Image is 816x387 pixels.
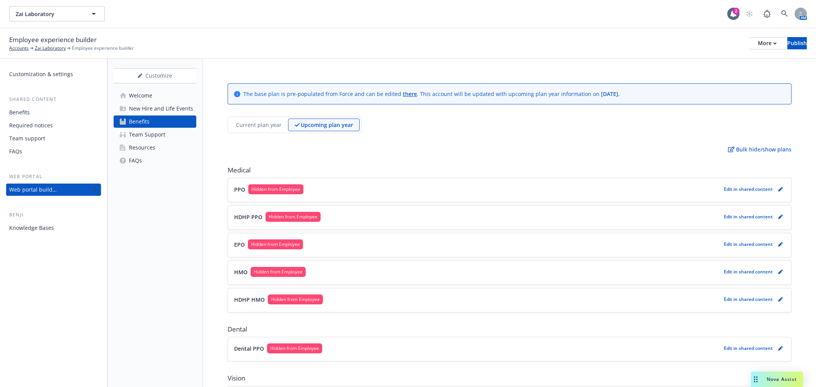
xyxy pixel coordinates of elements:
[417,90,601,98] span: . This account will be updated with upcoming plan year information on
[9,45,29,52] a: Accounts
[724,345,773,351] p: Edit in shared content
[129,141,155,154] div: Resources
[9,106,30,119] div: Benefits
[234,343,721,353] button: Dental PPOHidden from Employee
[9,132,45,145] div: Team support
[301,121,353,129] p: Upcoming plan year
[767,376,797,382] span: Nova Assist
[9,68,73,80] div: Customization & settings
[9,6,105,21] button: Zai Laboratory
[9,145,22,158] div: FAQs
[6,106,101,119] a: Benefits
[269,213,318,220] span: Hidden from Employee
[129,154,142,167] div: FAQs
[129,128,165,141] div: Team Support
[724,186,773,192] p: Edit in shared content
[751,372,761,387] div: Drag to move
[724,296,773,302] p: Edit in shared content
[9,184,57,196] div: Web portal builder
[776,344,785,353] a: pencil
[236,121,282,129] p: Current plan year
[759,6,775,21] a: Report a Bug
[129,102,193,115] div: New Hire and Life Events
[251,186,300,193] span: Hidden from Employee
[403,90,417,98] a: there
[234,268,248,276] p: HMO
[228,325,792,334] span: Dental
[787,37,807,49] button: Publish
[749,37,786,49] button: More
[601,90,620,98] span: [DATE] .
[234,294,721,304] button: HDHP HMOHidden from Employee
[234,212,721,222] button: HDHP PPOHidden from Employee
[6,68,101,80] a: Customization & settings
[6,119,101,132] a: Required notices
[6,173,101,180] div: Web portal
[129,89,152,102] div: Welcome
[228,374,792,383] span: Vision
[114,89,196,102] a: Welcome
[234,345,264,353] p: Dental PPO
[9,35,97,45] span: Employee experience builder
[35,45,66,52] a: Zai Laboratory
[234,296,265,304] p: HDHP HMO
[271,296,320,303] span: Hidden from Employee
[724,268,773,275] p: Edit in shared content
[776,295,785,304] a: pencil
[6,145,101,158] a: FAQs
[742,6,757,21] a: Start snowing
[758,37,777,49] div: More
[6,222,101,234] a: Knowledge Bases
[724,213,773,220] p: Edit in shared content
[251,241,300,248] span: Hidden from Employee
[114,68,196,83] div: Customize
[234,241,245,249] p: EPO
[114,68,196,83] button: Customize
[114,115,196,128] a: Benefits
[129,115,150,128] div: Benefits
[16,10,82,18] span: Zai Laboratory
[6,96,101,103] div: Shared content
[733,8,739,15] div: 2
[234,184,721,194] button: PPOHidden from Employee
[270,345,319,352] span: Hidden from Employee
[728,145,792,153] p: Bulk hide/show plans
[114,154,196,167] a: FAQs
[9,119,53,132] div: Required notices
[114,141,196,154] a: Resources
[228,166,792,175] span: Medical
[114,128,196,141] a: Team Support
[114,102,196,115] a: New Hire and Life Events
[787,37,807,49] div: Publish
[6,132,101,145] a: Team support
[234,267,721,277] button: HMOHidden from Employee
[776,185,785,194] a: pencil
[724,241,773,247] p: Edit in shared content
[777,6,792,21] a: Search
[234,185,245,193] p: PPO
[254,268,303,275] span: Hidden from Employee
[9,222,54,234] div: Knowledge Bases
[776,267,785,276] a: pencil
[776,212,785,221] a: pencil
[6,184,101,196] a: Web portal builder
[751,372,803,387] button: Nova Assist
[234,239,721,249] button: EPOHidden from Employee
[776,240,785,249] a: pencil
[243,90,403,98] span: The base plan is pre-populated from Force and can be edited
[234,213,262,221] p: HDHP PPO
[72,45,134,52] span: Employee experience builder
[6,211,101,219] div: Benji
